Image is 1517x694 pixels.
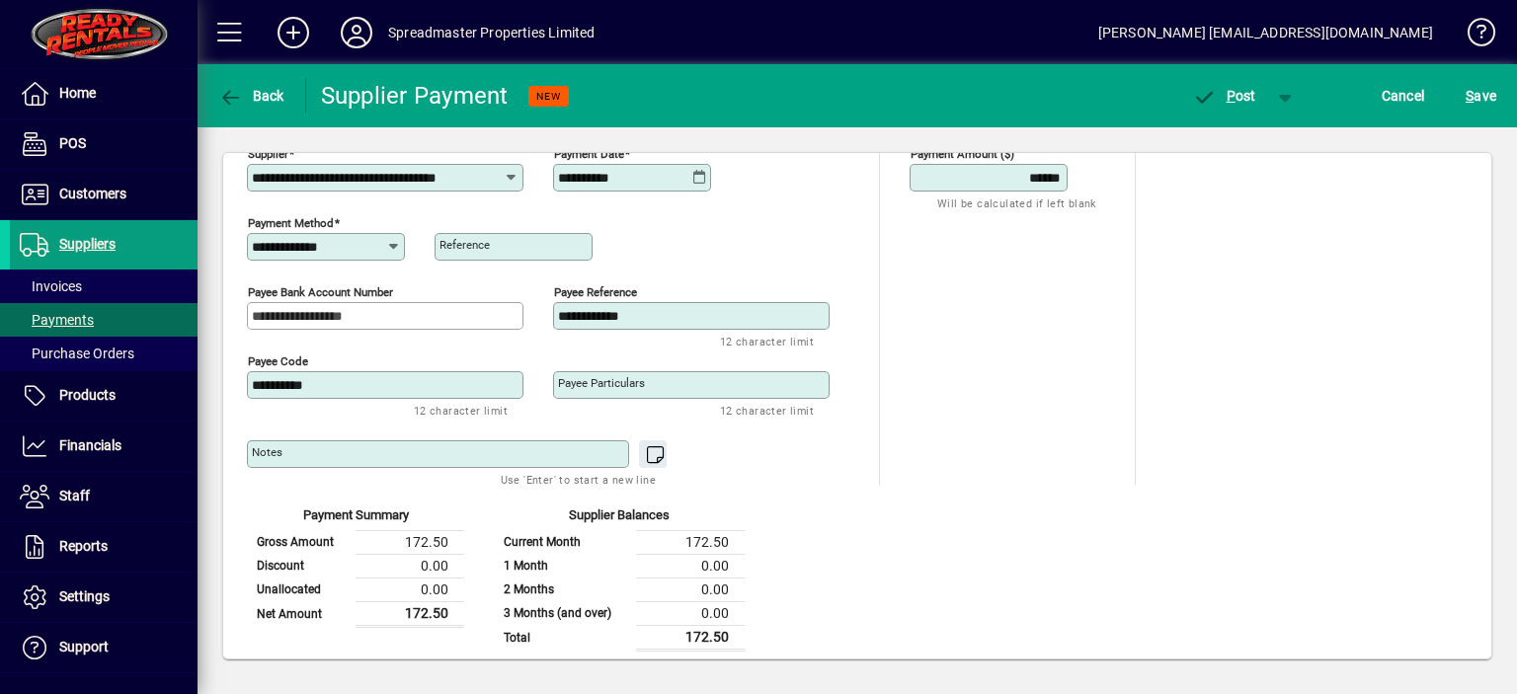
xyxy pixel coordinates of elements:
[59,236,116,252] span: Suppliers
[247,530,356,554] td: Gross Amount
[218,88,284,104] span: Back
[20,278,82,294] span: Invoices
[248,354,308,368] mat-label: Payee Code
[325,15,388,50] button: Profile
[10,270,198,303] a: Invoices
[536,90,561,103] span: NEW
[59,437,121,453] span: Financials
[10,119,198,169] a: POS
[356,578,464,601] td: 0.00
[356,530,464,554] td: 172.50
[720,330,814,352] mat-hint: 12 character limit
[937,192,1096,214] mat-hint: Will be calculated if left blank
[248,147,288,161] mat-label: Supplier
[10,371,198,421] a: Products
[554,285,637,299] mat-label: Payee Reference
[59,488,90,503] span: Staff
[494,505,745,530] div: Supplier Balances
[636,554,745,578] td: 0.00
[1377,78,1430,114] button: Cancel
[59,85,96,101] span: Home
[10,623,198,672] a: Support
[59,538,108,554] span: Reports
[636,578,745,601] td: 0.00
[494,578,636,601] td: 2 Months
[10,69,198,118] a: Home
[911,147,1014,161] mat-label: Payment Amount ($)
[20,346,134,361] span: Purchase Orders
[720,399,814,422] mat-hint: 12 character limit
[248,285,393,299] mat-label: Payee Bank Account Number
[59,387,116,403] span: Products
[10,472,198,521] a: Staff
[321,80,509,112] div: Supplier Payment
[356,554,464,578] td: 0.00
[59,588,110,604] span: Settings
[1466,80,1496,112] span: ave
[10,422,198,471] a: Financials
[247,554,356,578] td: Discount
[558,376,645,390] mat-label: Payee Particulars
[213,78,289,114] button: Back
[1098,17,1433,48] div: [PERSON_NAME] [EMAIL_ADDRESS][DOMAIN_NAME]
[494,554,636,578] td: 1 Month
[248,216,334,230] mat-label: Payment method
[1466,88,1474,104] span: S
[198,78,306,114] app-page-header-button: Back
[388,17,595,48] div: Spreadmaster Properties Limited
[247,485,464,628] app-page-summary-card: Payment Summary
[636,625,745,650] td: 172.50
[252,445,282,459] mat-label: Notes
[494,530,636,554] td: Current Month
[59,186,126,201] span: Customers
[262,15,325,50] button: Add
[10,573,198,622] a: Settings
[1382,80,1425,112] span: Cancel
[247,601,356,626] td: Net Amount
[247,578,356,601] td: Unallocated
[1453,4,1492,68] a: Knowledge Base
[1192,88,1256,104] span: ost
[636,530,745,554] td: 172.50
[247,505,464,530] div: Payment Summary
[10,303,198,337] a: Payments
[414,399,508,422] mat-hint: 12 character limit
[10,522,198,572] a: Reports
[10,170,198,219] a: Customers
[494,485,745,694] app-page-summary-card: Supplier Balances
[10,337,198,370] a: Purchase Orders
[439,238,490,252] mat-label: Reference
[1461,78,1501,114] button: Save
[1227,88,1236,104] span: P
[494,625,636,650] td: Total
[636,601,745,625] td: 0.00
[494,601,636,625] td: 3 Months (and over)
[554,147,624,161] mat-label: Payment Date
[59,639,109,655] span: Support
[59,135,86,151] span: POS
[20,312,94,328] span: Payments
[356,601,464,626] td: 172.50
[501,468,656,491] mat-hint: Use 'Enter' to start a new line
[1182,78,1266,114] button: Post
